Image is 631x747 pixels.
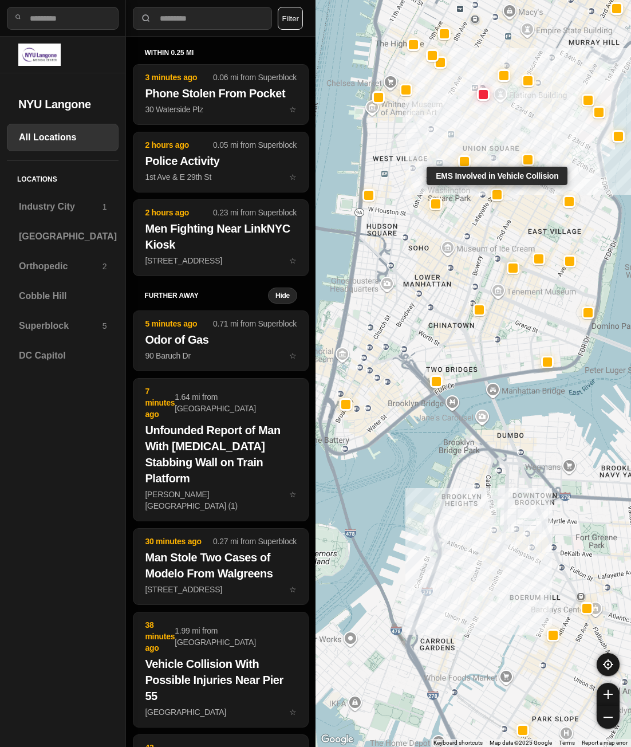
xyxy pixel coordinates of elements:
[145,706,297,718] p: [GEOGRAPHIC_DATA]
[133,172,309,182] a: 2 hours ago0.05 mi from SuperblockPolice Activity1st Ave & E 29th Ststar
[289,351,297,360] span: star
[145,255,297,266] p: [STREET_ADDRESS]
[213,207,297,218] p: 0.23 mi from Superblock
[19,319,102,333] h3: Superblock
[597,683,620,706] button: zoom-in
[289,172,297,182] span: star
[603,659,613,670] img: recenter
[133,528,309,605] button: 30 minutes ago0.27 mi from SuperblockMan Stole Two Cases of Modelo From Walgreens[STREET_ADDRESS]...
[145,221,297,253] h2: Men Fighting Near LinkNYC Kiosk
[491,188,503,201] button: EMS Involved in Vehicle Collision
[140,13,152,24] img: search
[144,291,268,300] h5: further away
[133,351,309,360] a: 5 minutes ago0.71 mi from SuperblockOdor of Gas90 Baruch Drstar
[19,349,107,363] h3: DC Capitol
[145,584,297,595] p: [STREET_ADDRESS]
[289,707,297,717] span: star
[7,161,119,193] h5: Locations
[145,386,175,420] p: 7 minutes ago
[19,131,107,144] h3: All Locations
[145,536,213,547] p: 30 minutes ago
[144,48,297,57] h5: within 0.25 mi
[145,549,297,581] h2: Man Stole Two Cases of Modelo From Walgreens
[582,740,628,746] a: Report a map error
[18,96,107,112] h2: NYU Langone
[145,139,213,151] p: 2 hours ago
[19,200,102,214] h3: Industry City
[7,282,119,310] a: Cobble Hill
[490,740,552,746] span: Map data ©2025 Google
[145,489,297,512] p: [PERSON_NAME][GEOGRAPHIC_DATA] (1)
[213,318,297,329] p: 0.71 mi from Superblock
[427,167,567,185] div: EMS Involved in Vehicle Collision
[133,132,309,192] button: 2 hours ago0.05 mi from SuperblockPolice Activity1st Ave & E 29th Ststar
[133,584,309,594] a: 30 minutes ago0.27 mi from SuperblockMan Stole Two Cases of Modelo From Walgreens[STREET_ADDRESS]...
[102,201,107,213] p: 1
[133,199,309,276] button: 2 hours ago0.23 mi from SuperblockMen Fighting Near LinkNYC Kiosk[STREET_ADDRESS]star
[289,585,297,594] span: star
[289,105,297,114] span: star
[7,342,119,369] a: DC Capitol
[559,740,575,746] a: Terms (opens in new tab)
[289,490,297,499] span: star
[133,612,309,728] button: 38 minutes ago1.99 mi from [GEOGRAPHIC_DATA]Vehicle Collision With Possible Injuries Near Pier 55...
[145,85,297,101] h2: Phone Stolen From Pocket
[7,124,119,151] a: All Locations
[275,291,290,300] small: Hide
[145,350,297,361] p: 90 Baruch Dr
[318,732,356,747] a: Open this area in Google Maps (opens a new window)
[145,619,175,654] p: 38 minutes ago
[597,706,620,729] button: zoom-out
[213,139,297,151] p: 0.05 mi from Superblock
[7,312,119,340] a: Superblock5
[7,253,119,280] a: Orthopedic2
[102,261,107,272] p: 2
[268,288,297,304] button: Hide
[7,223,119,250] a: [GEOGRAPHIC_DATA]
[289,256,297,265] span: star
[145,422,297,486] h2: Unfounded Report of Man With [MEDICAL_DATA] Stabbing Wall on Train Platform
[133,255,309,265] a: 2 hours ago0.23 mi from SuperblockMen Fighting Near LinkNYC Kiosk[STREET_ADDRESS]star
[145,104,297,115] p: 30 Waterside Plz
[145,207,213,218] p: 2 hours ago
[318,732,356,747] img: Google
[278,7,303,30] button: Filter
[145,153,297,169] h2: Police Activity
[145,171,297,183] p: 1st Ave & E 29th St
[145,72,213,83] p: 3 minutes ago
[133,378,309,521] button: 7 minutes ago1.64 mi from [GEOGRAPHIC_DATA]Unfounded Report of Man With [MEDICAL_DATA] Stabbing W...
[145,656,297,704] h2: Vehicle Collision With Possible Injuries Near Pier 55
[604,713,613,722] img: zoom-out
[14,13,22,21] img: search
[19,289,107,303] h3: Cobble Hill
[433,739,483,747] button: Keyboard shortcuts
[597,653,620,676] button: recenter
[133,489,309,499] a: 7 minutes ago1.64 mi from [GEOGRAPHIC_DATA]Unfounded Report of Man With [MEDICAL_DATA] Stabbing W...
[213,72,297,83] p: 0.06 mi from Superblock
[19,260,102,273] h3: Orthopedic
[604,690,613,699] img: zoom-in
[18,44,61,66] img: logo
[133,64,309,125] button: 3 minutes ago0.06 mi from SuperblockPhone Stolen From Pocket30 Waterside Plzstar
[213,536,297,547] p: 0.27 mi from Superblock
[145,332,297,348] h2: Odor of Gas
[133,104,309,114] a: 3 minutes ago0.06 mi from SuperblockPhone Stolen From Pocket30 Waterside Plzstar
[102,320,107,332] p: 5
[175,625,297,648] p: 1.99 mi from [GEOGRAPHIC_DATA]
[133,707,309,717] a: 38 minutes ago1.99 mi from [GEOGRAPHIC_DATA]Vehicle Collision With Possible Injuries Near Pier 55...
[133,310,309,371] button: 5 minutes ago0.71 mi from SuperblockOdor of Gas90 Baruch Drstar
[7,193,119,221] a: Industry City1
[175,391,297,414] p: 1.64 mi from [GEOGRAPHIC_DATA]
[145,318,213,329] p: 5 minutes ago
[19,230,117,243] h3: [GEOGRAPHIC_DATA]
